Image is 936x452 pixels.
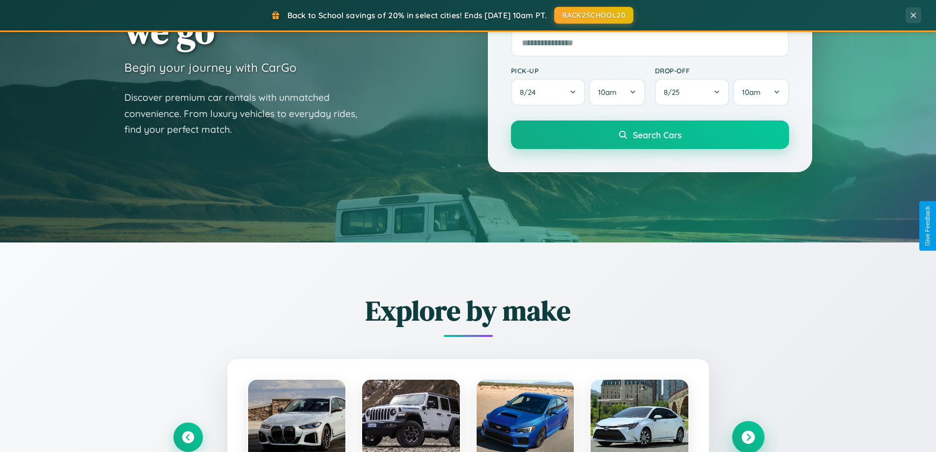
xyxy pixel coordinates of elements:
button: 10am [589,79,645,106]
span: 10am [598,88,617,97]
span: 8 / 24 [520,88,540,97]
button: BACK2SCHOOL20 [554,7,633,24]
button: 8/25 [655,79,730,106]
span: Back to School savings of 20% in select cities! Ends [DATE] 10am PT. [287,10,547,20]
button: 8/24 [511,79,586,106]
label: Drop-off [655,66,789,75]
span: Search Cars [633,129,681,140]
h3: Begin your journey with CarGo [124,60,297,75]
p: Discover premium car rentals with unmatched convenience. From luxury vehicles to everyday rides, ... [124,90,370,138]
h2: Explore by make [173,292,763,330]
div: Give Feedback [924,206,931,246]
span: 10am [742,88,761,97]
button: Search Cars [511,121,789,149]
button: 10am [733,79,789,106]
label: Pick-up [511,66,645,75]
span: 8 / 25 [664,88,684,97]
